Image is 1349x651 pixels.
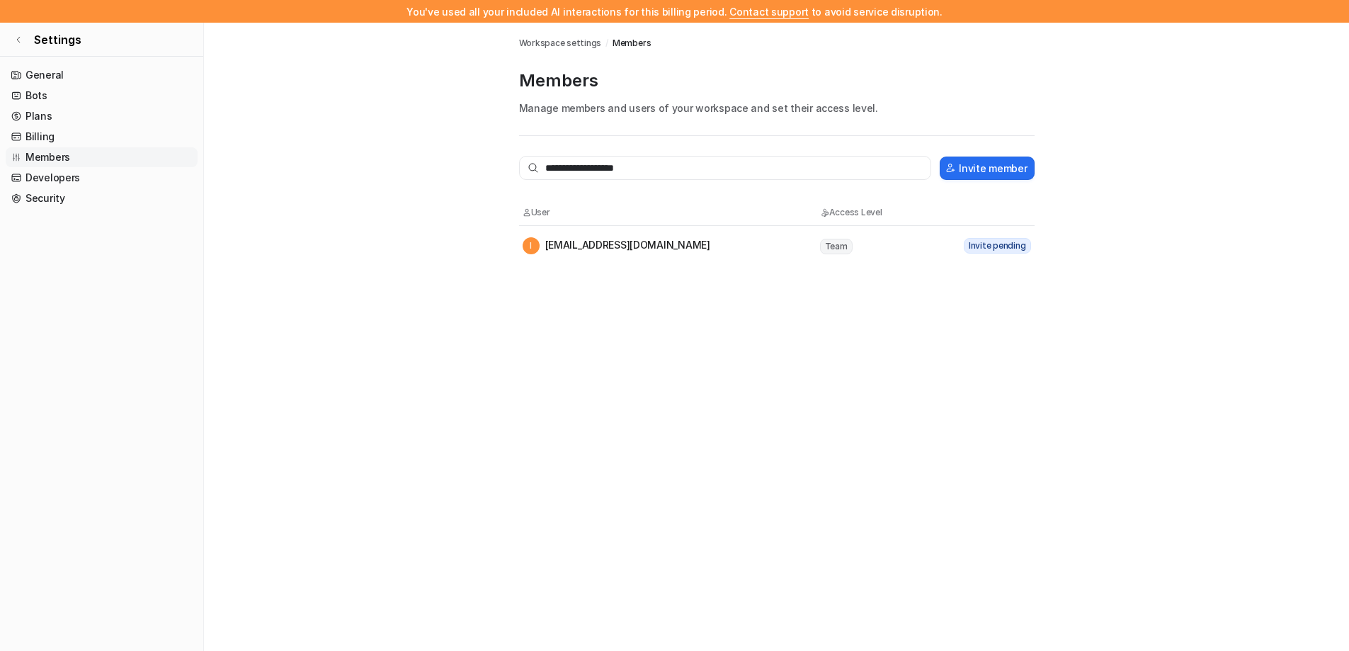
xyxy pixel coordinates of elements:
span: I [523,237,540,254]
th: User [522,205,819,220]
p: Members [519,69,1035,92]
img: User [523,208,531,217]
a: General [6,65,198,85]
a: Developers [6,168,198,188]
a: Billing [6,127,198,147]
span: / [605,37,608,50]
span: Invite pending [964,238,1031,254]
a: Members [6,147,198,167]
a: Security [6,188,198,208]
a: Bots [6,86,198,106]
span: Contact support [729,6,809,18]
img: Access Level [820,208,829,217]
p: Manage members and users of your workspace and set their access level. [519,101,1035,115]
a: Plans [6,106,198,126]
a: Members [613,37,651,50]
button: Invite member [940,157,1034,180]
span: Team [820,239,853,254]
a: Workspace settings [519,37,602,50]
div: [EMAIL_ADDRESS][DOMAIN_NAME] [523,237,710,254]
th: Access Level [819,205,947,220]
span: Settings [34,31,81,48]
